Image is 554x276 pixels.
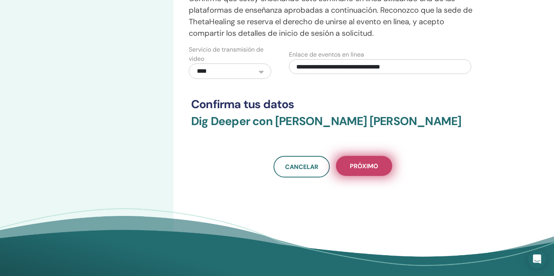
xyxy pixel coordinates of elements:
h3: Confirma tus datos [191,97,475,111]
button: próximo [336,156,392,176]
div: Open Intercom Messenger [528,250,546,268]
label: Enlace de eventos en línea [289,50,364,59]
label: Servicio de transmisión de video [189,45,271,64]
span: Cancelar [285,163,318,171]
a: Cancelar [274,156,330,177]
span: próximo [350,162,378,170]
h3: Dig Deeper con [PERSON_NAME] [PERSON_NAME] [191,114,475,137]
